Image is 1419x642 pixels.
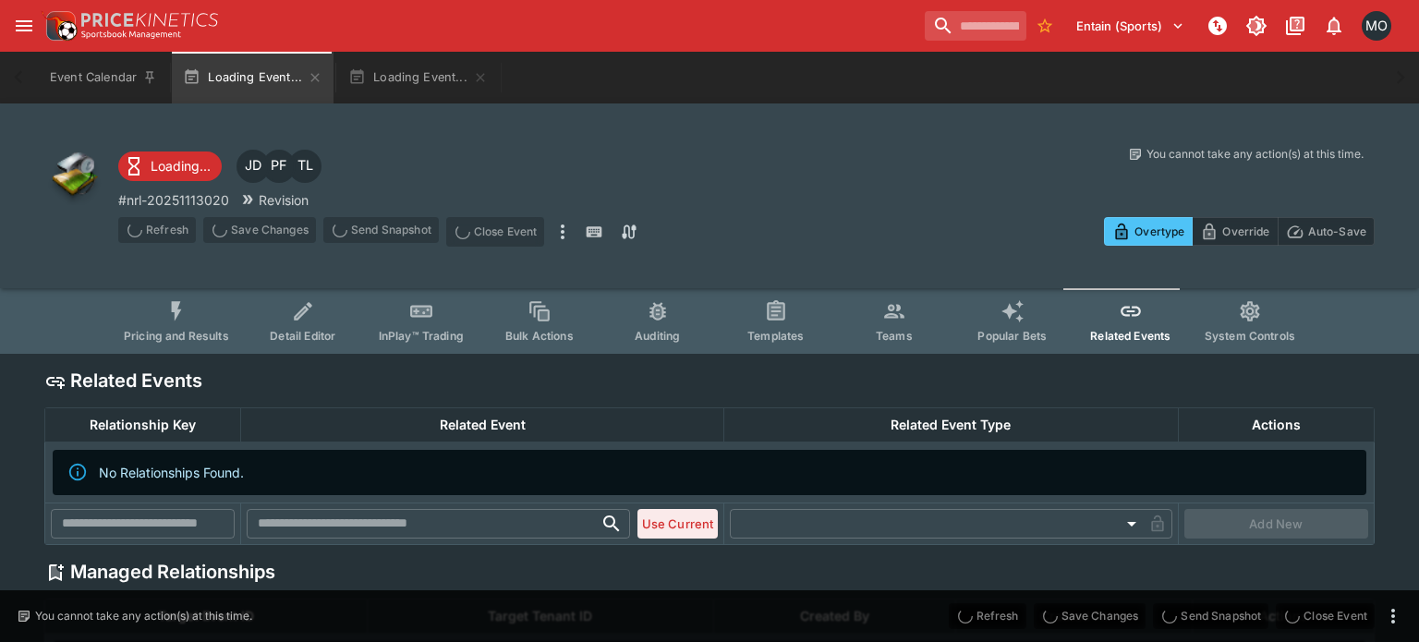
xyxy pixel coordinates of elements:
[262,150,296,183] div: Peter Fairgrieve
[1146,146,1364,163] p: You cannot take any action(s) at this time.
[1222,222,1269,241] p: Override
[35,608,252,624] p: You cannot take any action(s) at this time.
[1205,329,1295,343] span: System Controls
[1362,11,1391,41] div: Matt Oliver
[379,329,464,343] span: InPlay™ Trading
[1240,9,1273,42] button: Toggle light/dark mode
[241,407,724,442] th: Related Event
[288,150,321,183] div: Trent Lewis
[1356,6,1397,46] button: Matt Oliver
[1382,605,1404,627] button: more
[151,156,211,176] p: Loading...
[7,9,41,42] button: open drawer
[81,13,218,27] img: PriceKinetics
[1090,329,1170,343] span: Related Events
[1201,9,1234,42] button: NOT Connected to PK
[109,288,1310,354] div: Event type filters
[124,329,229,343] span: Pricing and Results
[925,11,1026,41] input: search
[1134,222,1184,241] p: Overtype
[724,407,1178,442] th: Related Event Type
[1192,217,1278,246] button: Override
[70,560,275,584] h4: Managed Relationships
[1317,9,1351,42] button: Notifications
[99,455,244,490] div: No Relationships Found.
[1278,217,1375,246] button: Auto-Save
[747,329,804,343] span: Templates
[270,329,335,343] span: Detail Editor
[41,7,78,44] img: PriceKinetics Logo
[637,509,718,539] button: Use Current
[1030,11,1060,41] button: No Bookmarks
[44,146,103,205] img: other.png
[337,52,499,103] button: Loading Event...
[1065,11,1195,41] button: Select Tenant
[977,329,1047,343] span: Popular Bets
[505,329,574,343] span: Bulk Actions
[1104,217,1193,246] button: Overtype
[81,30,181,39] img: Sportsbook Management
[1308,222,1366,241] p: Auto-Save
[1178,407,1374,442] th: Actions
[39,52,168,103] button: Event Calendar
[635,329,680,343] span: Auditing
[259,190,309,210] p: Revision
[70,369,202,393] h4: Related Events
[45,407,241,442] th: Relationship Key
[236,150,270,183] div: Josh Drayton
[876,329,913,343] span: Teams
[552,217,574,247] button: more
[1279,9,1312,42] button: Documentation
[1104,217,1375,246] div: Start From
[172,52,334,103] button: Loading Event...
[118,190,229,210] p: Copy To Clipboard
